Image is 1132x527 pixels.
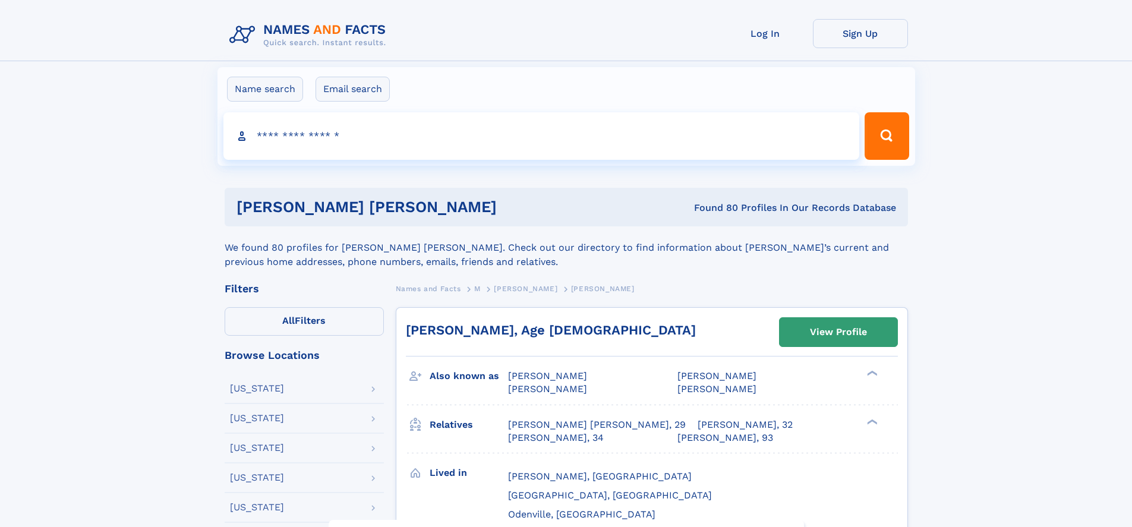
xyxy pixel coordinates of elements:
[865,112,909,160] button: Search Button
[237,200,595,214] h1: [PERSON_NAME] [PERSON_NAME]
[430,463,508,483] h3: Lived in
[571,285,635,293] span: [PERSON_NAME]
[698,418,793,431] a: [PERSON_NAME], 32
[406,323,696,337] a: [PERSON_NAME], Age [DEMOGRAPHIC_DATA]
[677,383,756,395] span: [PERSON_NAME]
[225,350,384,361] div: Browse Locations
[508,509,655,520] span: Odenville, [GEOGRAPHIC_DATA]
[227,77,303,102] label: Name search
[780,318,897,346] a: View Profile
[677,370,756,381] span: [PERSON_NAME]
[810,318,867,346] div: View Profile
[494,281,557,296] a: [PERSON_NAME]
[474,285,481,293] span: M
[508,471,692,482] span: [PERSON_NAME], [GEOGRAPHIC_DATA]
[230,384,284,393] div: [US_STATE]
[230,473,284,482] div: [US_STATE]
[864,418,878,425] div: ❯
[494,285,557,293] span: [PERSON_NAME]
[474,281,481,296] a: M
[508,431,604,444] a: [PERSON_NAME], 34
[508,490,712,501] span: [GEOGRAPHIC_DATA], [GEOGRAPHIC_DATA]
[508,383,587,395] span: [PERSON_NAME]
[225,307,384,336] label: Filters
[225,226,908,269] div: We found 80 profiles for [PERSON_NAME] [PERSON_NAME]. Check out our directory to find information...
[430,415,508,435] h3: Relatives
[225,19,396,51] img: Logo Names and Facts
[396,281,461,296] a: Names and Facts
[223,112,860,160] input: search input
[813,19,908,48] a: Sign Up
[316,77,390,102] label: Email search
[225,283,384,294] div: Filters
[230,414,284,423] div: [US_STATE]
[282,315,295,326] span: All
[595,201,896,214] div: Found 80 Profiles In Our Records Database
[508,418,686,431] a: [PERSON_NAME] [PERSON_NAME], 29
[430,366,508,386] h3: Also known as
[508,370,587,381] span: [PERSON_NAME]
[230,503,284,512] div: [US_STATE]
[718,19,813,48] a: Log In
[230,443,284,453] div: [US_STATE]
[864,370,878,377] div: ❯
[677,431,773,444] a: [PERSON_NAME], 93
